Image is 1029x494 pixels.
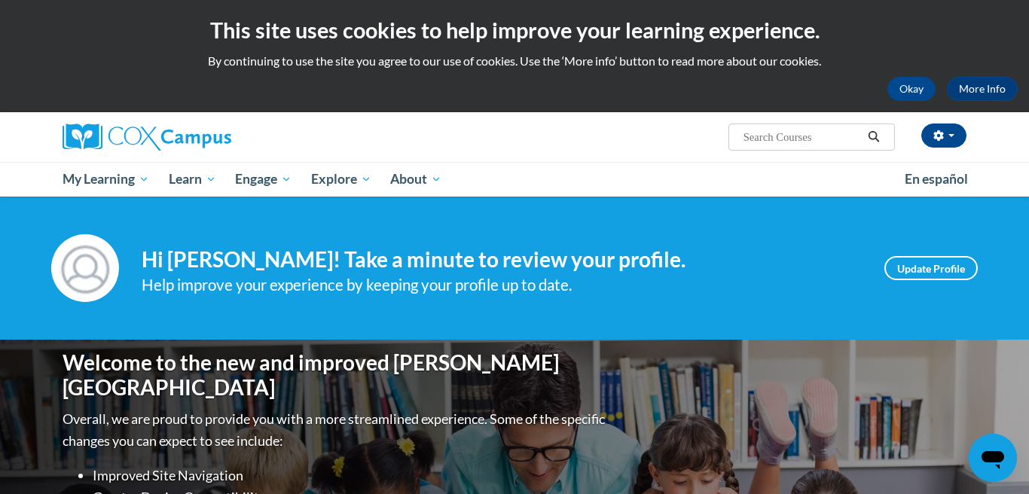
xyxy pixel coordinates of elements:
[40,162,989,197] div: Main menu
[63,408,609,452] p: Overall, we are proud to provide you with a more streamlined experience. Some of the specific cha...
[301,162,381,197] a: Explore
[142,273,862,297] div: Help improve your experience by keeping your profile up to date.
[63,123,231,151] img: Cox Campus
[225,162,301,197] a: Engage
[921,123,966,148] button: Account Settings
[390,170,441,188] span: About
[63,350,609,401] h1: Welcome to the new and improved [PERSON_NAME][GEOGRAPHIC_DATA]
[884,256,978,280] a: Update Profile
[53,162,159,197] a: My Learning
[905,171,968,187] span: En español
[159,162,226,197] a: Learn
[381,162,452,197] a: About
[51,234,119,302] img: Profile Image
[63,170,149,188] span: My Learning
[311,170,371,188] span: Explore
[93,465,609,486] li: Improved Site Navigation
[169,170,216,188] span: Learn
[11,15,1018,45] h2: This site uses cookies to help improve your learning experience.
[235,170,292,188] span: Engage
[887,77,936,101] button: Okay
[742,128,863,146] input: Search Courses
[11,53,1018,69] p: By continuing to use the site you agree to our use of cookies. Use the ‘More info’ button to read...
[863,128,885,146] button: Search
[63,123,349,151] a: Cox Campus
[895,163,978,195] a: En español
[947,77,1018,101] a: More Info
[969,434,1017,482] iframe: Button to launch messaging window
[142,247,862,273] h4: Hi [PERSON_NAME]! Take a minute to review your profile.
